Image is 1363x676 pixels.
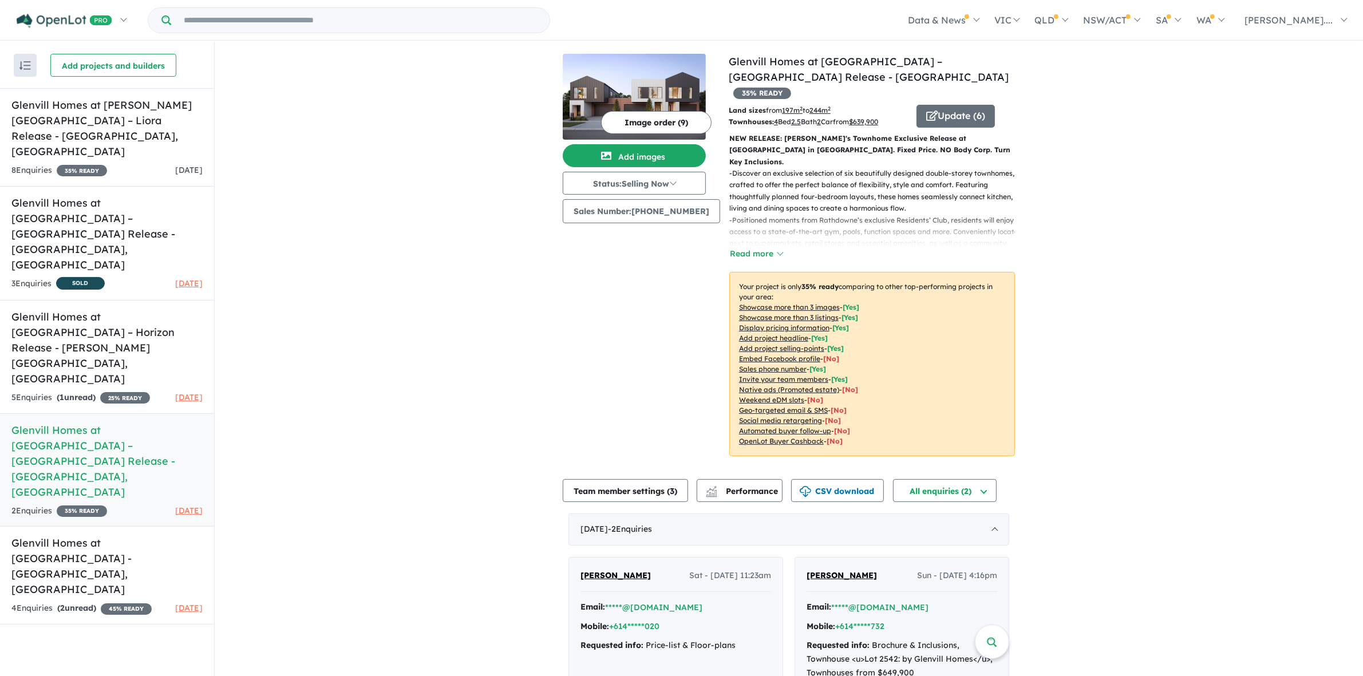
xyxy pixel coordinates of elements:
[175,278,203,288] span: [DATE]
[739,323,829,332] u: Display pricing information
[175,392,203,402] span: [DATE]
[11,97,203,159] h5: Glenvill Homes at [PERSON_NAME][GEOGRAPHIC_DATA] – Liora Release - [GEOGRAPHIC_DATA] , [GEOGRAPHI...
[580,639,771,653] div: Price-list & Floor-plans
[57,603,96,613] strong: ( unread)
[807,570,877,580] span: [PERSON_NAME]
[791,117,801,126] u: 2.5
[580,640,643,650] strong: Requested info:
[733,88,791,99] span: 35 % READY
[729,106,766,114] b: Land sizes
[739,396,804,404] u: Weekend eDM slots
[807,569,877,583] a: [PERSON_NAME]
[791,479,884,502] button: CSV download
[729,117,774,126] b: Townhouses:
[834,426,850,435] span: [No]
[828,105,831,112] sup: 2
[849,117,878,126] u: $ 639,900
[739,344,824,353] u: Add project selling-points
[706,486,717,492] img: line-chart.svg
[817,117,821,126] u: 2
[739,365,807,373] u: Sales phone number
[57,165,107,176] span: 35 % READY
[807,640,870,650] strong: Requested info:
[841,313,858,322] span: [ Yes ]
[175,505,203,516] span: [DATE]
[100,392,150,404] span: 25 % READY
[729,215,1024,273] p: - Positioned moments from Rathdowne’s exclusive Residents’ Club, residents will enjoy access to a...
[843,303,859,311] span: [ Yes ]
[1245,14,1333,26] span: [PERSON_NAME]....
[823,354,839,363] span: [ No ]
[697,479,783,502] button: Performance
[729,105,908,116] p: from
[563,199,720,223] button: Sales Number:[PHONE_NUMBER]
[708,486,778,496] span: Performance
[827,437,843,445] span: [No]
[800,105,803,112] sup: 2
[729,55,1009,84] a: Glenvill Homes at [GEOGRAPHIC_DATA] – [GEOGRAPHIC_DATA] Release - [GEOGRAPHIC_DATA]
[774,117,778,126] u: 4
[689,569,771,583] span: Sat - [DATE] 11:23am
[807,621,835,631] strong: Mobile:
[11,164,107,177] div: 8 Enquir ies
[601,111,712,134] button: Image order (9)
[11,195,203,272] h5: Glenvill Homes at [GEOGRAPHIC_DATA] – [GEOGRAPHIC_DATA] Release - [GEOGRAPHIC_DATA] , [GEOGRAPHIC...
[11,602,152,615] div: 4 Enquir ies
[563,54,706,140] img: Glenvill Homes at Rathdowne Estate – Holloway Release - Wollert
[580,621,609,631] strong: Mobile:
[831,375,848,384] span: [ Yes ]
[729,168,1024,215] p: - Discover an exclusive selection of six beautifully designed double-storey townhomes, crafted to...
[807,396,823,404] span: [No]
[580,570,651,580] span: [PERSON_NAME]
[17,14,112,28] img: Openlot PRO Logo White
[739,303,840,311] u: Showcase more than 3 images
[729,272,1015,456] p: Your project is only comparing to other top-performing projects in your area: - - - - - - - - - -...
[917,569,997,583] span: Sun - [DATE] 4:16pm
[19,61,31,70] img: sort.svg
[729,133,1015,168] p: NEW RELEASE: [PERSON_NAME]'s Townhome Exclusive Release at [GEOGRAPHIC_DATA] in [GEOGRAPHIC_DATA]...
[175,603,203,613] span: [DATE]
[11,504,107,518] div: 2 Enquir ies
[739,416,822,425] u: Social media retargeting
[893,479,997,502] button: All enquiries (2)
[739,334,808,342] u: Add project headline
[563,172,706,195] button: Status:Selling Now
[739,406,828,414] u: Geo-targeted email & SMS
[563,479,688,502] button: Team member settings (3)
[50,54,176,77] button: Add projects and builders
[803,106,831,114] span: to
[842,385,858,394] span: [No]
[11,309,203,386] h5: Glenvill Homes at [GEOGRAPHIC_DATA] – Horizon Release - [PERSON_NAME][GEOGRAPHIC_DATA] , [GEOGRAP...
[11,277,105,291] div: 3 Enquir ies
[739,375,828,384] u: Invite your team members
[11,422,203,500] h5: Glenvill Homes at [GEOGRAPHIC_DATA] – [GEOGRAPHIC_DATA] Release - [GEOGRAPHIC_DATA] , [GEOGRAPHIC...
[729,247,783,260] button: Read more
[173,8,547,33] input: Try estate name, suburb, builder or developer
[56,277,105,290] span: SOLD
[57,505,107,517] span: 35 % READY
[739,313,839,322] u: Showcase more than 3 listings
[60,392,64,402] span: 1
[831,406,847,414] span: [No]
[60,603,65,613] span: 2
[101,603,152,615] span: 45 % READY
[807,602,831,612] strong: Email:
[175,165,203,175] span: [DATE]
[825,416,841,425] span: [No]
[739,426,831,435] u: Automated buyer follow-up
[580,602,605,612] strong: Email:
[832,323,849,332] span: [ Yes ]
[800,486,811,497] img: download icon
[827,344,844,353] span: [ Yes ]
[11,391,150,405] div: 5 Enquir ies
[729,116,908,128] p: Bed Bath Car from
[11,535,203,597] h5: Glenvill Homes at [GEOGRAPHIC_DATA] - [GEOGRAPHIC_DATA] , [GEOGRAPHIC_DATA]
[739,354,820,363] u: Embed Facebook profile
[811,334,828,342] span: [ Yes ]
[563,144,706,167] button: Add images
[782,106,803,114] u: 197 m
[706,490,717,497] img: bar-chart.svg
[809,365,826,373] span: [ Yes ]
[608,524,652,534] span: - 2 Enquir ies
